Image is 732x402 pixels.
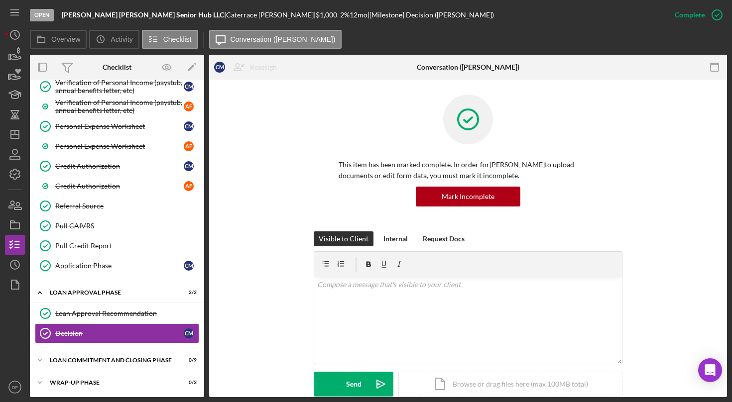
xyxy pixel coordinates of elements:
[209,57,287,77] button: CMReassign
[30,30,87,49] button: Overview
[35,136,199,156] a: Personal Expense WorksheetAF
[418,231,470,246] button: Request Docs
[179,290,197,296] div: 2 / 2
[367,11,494,19] div: | [Milestone] Decision ([PERSON_NAME])
[316,10,337,19] span: $1,000
[184,121,194,131] div: C M
[62,10,224,19] b: [PERSON_NAME] [PERSON_NAME] Senior Hub LLC
[35,97,199,116] a: Verification of Personal Income (paystub, annual benefits letter, etc)AF
[50,357,172,363] div: Loan Commitment and Closing Phase
[35,303,199,323] a: Loan Approval Recommendation
[665,5,727,25] button: Complete
[55,122,184,130] div: Personal Expense Worksheet
[55,182,184,190] div: Credit Authorization
[142,30,198,49] button: Checklist
[35,196,199,216] a: Referral Source
[319,231,368,246] div: Visible to Client
[62,11,226,19] div: |
[35,176,199,196] a: Credit AuthorizationAF
[55,162,184,170] div: Credit Authorization
[89,30,139,49] button: Activity
[698,358,722,382] div: Open Intercom Messenger
[314,372,393,397] button: Send
[314,231,373,246] button: Visible to Client
[111,35,132,43] label: Activity
[350,11,367,19] div: 12 mo
[55,262,184,270] div: Application Phase
[416,187,520,206] button: Mark Incomplete
[35,236,199,256] a: Pull Credit Report
[35,323,199,343] a: DecisionCM
[55,222,199,230] div: Pull CAIVRS
[184,141,194,151] div: A F
[184,261,194,271] div: C M
[378,231,413,246] button: Internal
[55,242,199,250] div: Pull Credit Report
[55,329,184,337] div: Decision
[340,11,350,19] div: 2 %
[184,82,194,92] div: C M
[675,5,705,25] div: Complete
[179,380,197,386] div: 0 / 3
[55,202,199,210] div: Referral Source
[12,385,18,390] text: DF
[50,380,172,386] div: Wrap-Up Phase
[55,309,199,317] div: Loan Approval Recommendation
[184,181,194,191] div: A F
[35,116,199,136] a: Personal Expense WorksheetCM
[30,9,54,21] div: Open
[423,231,465,246] div: Request Docs
[35,216,199,236] a: Pull CAIVRS
[35,77,199,97] a: Verification of Personal Income (paystub, annual benefits letter, etc)CM
[55,79,184,95] div: Verification of Personal Income (paystub, annual benefits letter, etc)
[103,63,131,71] div: Checklist
[35,256,199,276] a: Application PhaseCM
[231,35,336,43] label: Conversation ([PERSON_NAME])
[250,57,277,77] div: Reassign
[383,231,408,246] div: Internal
[214,62,225,73] div: C M
[442,187,494,206] div: Mark Incomplete
[184,161,194,171] div: C M
[50,290,172,296] div: Loan Approval Phase
[5,377,25,397] button: DF
[339,159,598,182] p: This item has been marked complete. In order for [PERSON_NAME] to upload documents or edit form d...
[51,35,80,43] label: Overview
[35,156,199,176] a: Credit AuthorizationCM
[346,372,362,397] div: Send
[209,30,342,49] button: Conversation ([PERSON_NAME])
[184,328,194,338] div: C M
[55,99,184,114] div: Verification of Personal Income (paystub, annual benefits letter, etc)
[184,101,194,111] div: A F
[179,357,197,363] div: 0 / 9
[417,63,519,71] div: Conversation ([PERSON_NAME])
[226,11,316,19] div: Caterrace [PERSON_NAME] |
[55,142,184,150] div: Personal Expense Worksheet
[163,35,192,43] label: Checklist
